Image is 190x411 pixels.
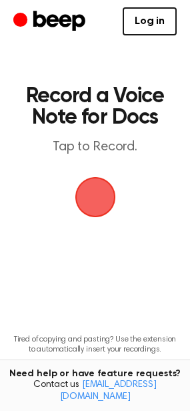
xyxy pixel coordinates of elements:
[60,380,157,402] a: [EMAIL_ADDRESS][DOMAIN_NAME]
[11,335,179,355] p: Tired of copying and pasting? Use the extension to automatically insert your recordings.
[123,7,177,35] a: Log in
[75,177,115,217] img: Beep Logo
[13,9,89,35] a: Beep
[24,86,166,128] h1: Record a Voice Note for Docs
[24,139,166,156] p: Tap to Record.
[8,380,182,403] span: Contact us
